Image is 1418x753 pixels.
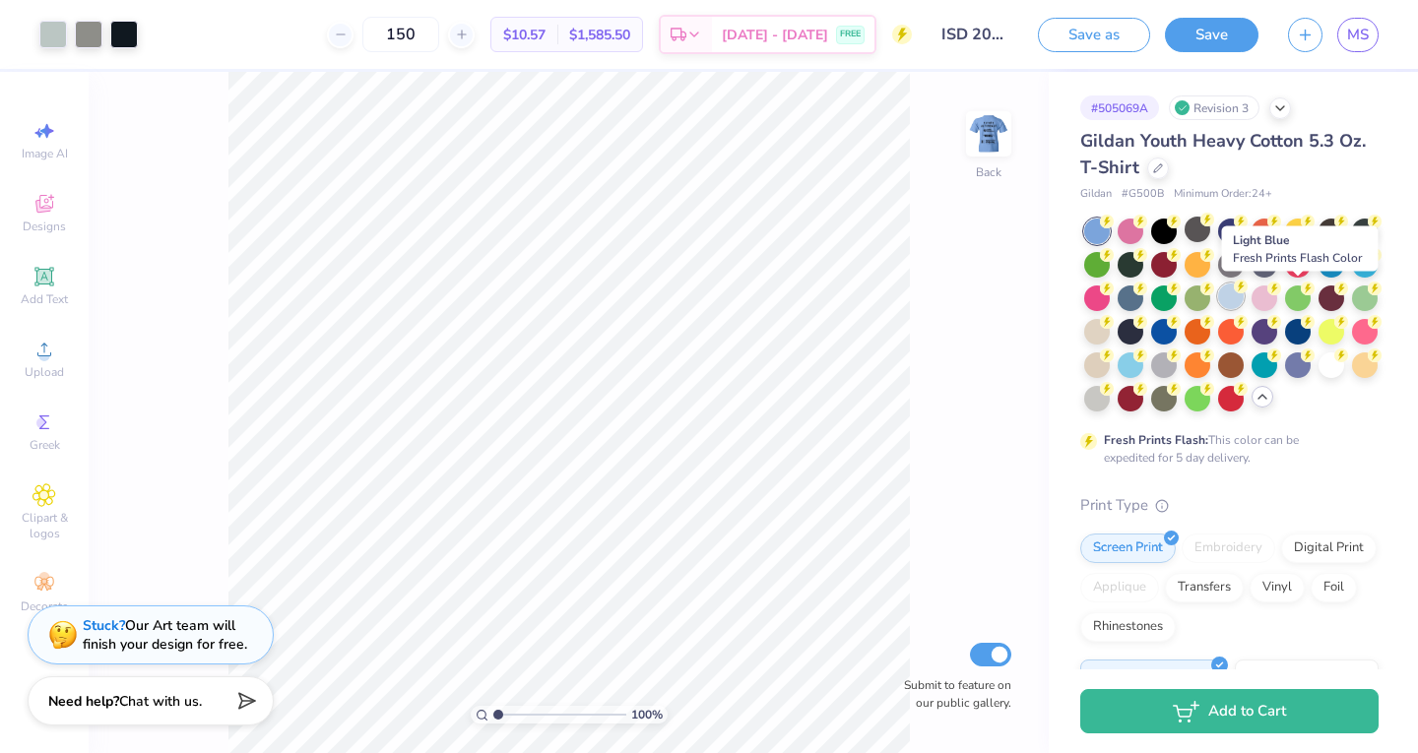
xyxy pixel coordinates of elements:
[1347,24,1369,46] span: MS
[83,616,247,654] div: Our Art team will finish your design for free.
[1244,668,1285,689] span: Puff Ink
[1281,533,1377,563] div: Digital Print
[83,616,125,635] strong: Stuck?
[969,114,1008,154] img: Back
[1080,612,1176,642] div: Rhinestones
[1250,573,1305,602] div: Vinyl
[22,146,68,161] span: Image AI
[1080,494,1379,517] div: Print Type
[1222,226,1379,272] div: Light Blue
[927,15,1023,54] input: Untitled Design
[1104,431,1346,467] div: This color can be expedited for 5 day delivery.
[119,692,202,711] span: Chat with us.
[1080,95,1159,120] div: # 505069A
[722,25,828,45] span: [DATE] - [DATE]
[631,706,663,723] span: 100 %
[1311,573,1357,602] div: Foil
[30,437,60,453] span: Greek
[1080,186,1112,203] span: Gildan
[976,163,1001,181] div: Back
[10,510,79,541] span: Clipart & logos
[1038,18,1150,52] button: Save as
[1089,668,1141,689] span: Standard
[1080,533,1176,563] div: Screen Print
[569,25,630,45] span: $1,585.50
[840,28,861,41] span: FREE
[48,692,119,711] strong: Need help?
[25,364,64,380] span: Upload
[23,219,66,234] span: Designs
[1080,573,1159,602] div: Applique
[1165,573,1244,602] div: Transfers
[503,25,546,45] span: $10.57
[1080,689,1379,733] button: Add to Cart
[1337,18,1379,52] a: MS
[1122,186,1164,203] span: # G500B
[1080,129,1366,179] span: Gildan Youth Heavy Cotton 5.3 Oz. T-Shirt
[21,291,68,307] span: Add Text
[1104,432,1208,448] strong: Fresh Prints Flash:
[362,17,439,52] input: – –
[1169,95,1259,120] div: Revision 3
[21,598,68,614] span: Decorate
[893,676,1011,712] label: Submit to feature on our public gallery.
[1174,186,1272,203] span: Minimum Order: 24 +
[1233,250,1362,266] span: Fresh Prints Flash Color
[1165,18,1258,52] button: Save
[1182,533,1275,563] div: Embroidery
